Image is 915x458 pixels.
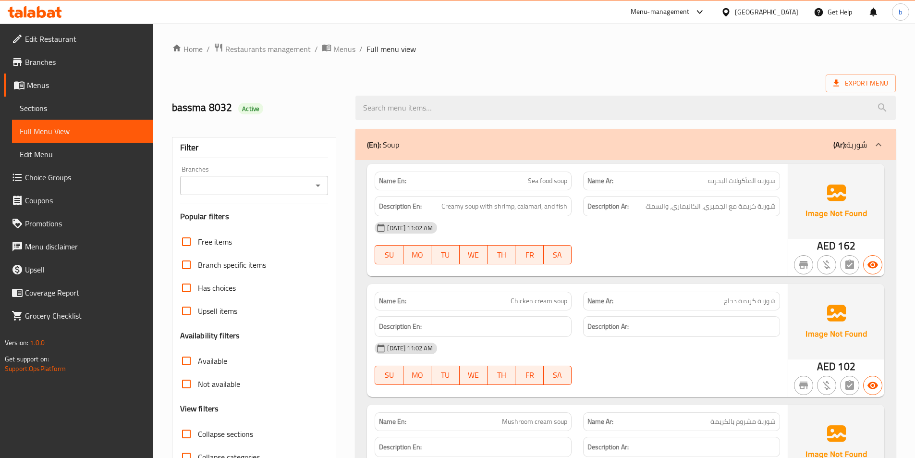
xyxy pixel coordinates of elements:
[5,353,49,365] span: Get support on:
[863,255,882,274] button: Available
[817,255,836,274] button: Purchased item
[502,417,567,427] span: Mushroom cream soup
[172,100,344,115] h2: bassma 8032
[198,259,266,271] span: Branch specific items
[833,139,867,150] p: شوربة
[311,179,325,192] button: Open
[403,245,431,264] button: MO
[817,357,836,376] span: AED
[491,248,512,262] span: TH
[435,248,455,262] span: TU
[172,43,203,55] a: Home
[4,166,153,189] a: Choice Groups
[794,376,813,395] button: Not branch specific item
[322,43,355,55] a: Menus
[544,245,572,264] button: SA
[180,403,219,414] h3: View filters
[833,77,888,89] span: Export Menu
[359,43,363,55] li: /
[631,6,690,18] div: Menu-management
[735,7,798,17] div: [GEOGRAPHIC_DATA]
[587,176,613,186] strong: Name Ar:
[519,368,539,382] span: FR
[863,376,882,395] button: Available
[817,236,836,255] span: AED
[587,417,613,427] strong: Name Ar:
[207,43,210,55] li: /
[646,200,776,212] span: شوربة كريمة مع الجمبري، الكاليماري، والسمك
[25,287,145,298] span: Coverage Report
[788,164,884,239] img: Ae5nvW7+0k+MAAAAAElFTkSuQmCC
[25,310,145,322] span: Grocery Checklist
[379,248,399,262] span: SU
[431,366,459,385] button: TU
[25,172,145,183] span: Choice Groups
[375,245,403,264] button: SU
[833,137,846,152] b: (Ar):
[464,368,484,382] span: WE
[4,50,153,74] a: Branches
[315,43,318,55] li: /
[4,235,153,258] a: Menu disclaimer
[511,296,567,306] span: Chicken cream soup
[544,366,572,385] button: SA
[403,366,431,385] button: MO
[367,139,399,150] p: Soup
[4,27,153,50] a: Edit Restaurant
[491,368,512,382] span: TH
[548,248,568,262] span: SA
[383,223,437,233] span: [DATE] 11:02 AM
[20,149,145,160] span: Edit Menu
[238,103,263,114] div: Active
[367,137,381,152] b: (En):
[198,355,227,367] span: Available
[379,200,422,212] strong: Description En:
[528,176,567,186] span: Sea food soup
[464,248,484,262] span: WE
[515,366,543,385] button: FR
[12,120,153,143] a: Full Menu View
[172,43,896,55] nav: breadcrumb
[198,378,240,390] span: Not available
[355,129,896,160] div: (En): Soup(Ar):شوربة
[4,212,153,235] a: Promotions
[840,255,859,274] button: Not has choices
[587,200,629,212] strong: Description Ar:
[25,56,145,68] span: Branches
[788,284,884,359] img: Ae5nvW7+0k+MAAAAAElFTkSuQmCC
[4,189,153,212] a: Coupons
[366,43,416,55] span: Full menu view
[20,102,145,114] span: Sections
[441,200,567,212] span: Creamy soup with shrimp, calamari, and fish
[25,33,145,45] span: Edit Restaurant
[407,248,427,262] span: MO
[198,305,237,317] span: Upsell items
[30,336,45,349] span: 1.0.0
[355,96,896,120] input: search
[180,137,329,158] div: Filter
[519,248,539,262] span: FR
[375,366,403,385] button: SU
[5,336,28,349] span: Version:
[180,330,240,341] h3: Availability filters
[840,376,859,395] button: Not has choices
[12,143,153,166] a: Edit Menu
[383,344,437,353] span: [DATE] 11:02 AM
[817,376,836,395] button: Purchased item
[5,362,66,375] a: Support.OpsPlatform
[708,176,776,186] span: شوربة المأكولات البحرية
[838,357,855,376] span: 102
[838,236,855,255] span: 162
[4,258,153,281] a: Upsell
[25,195,145,206] span: Coupons
[435,368,455,382] span: TU
[25,218,145,229] span: Promotions
[899,7,902,17] span: b
[12,97,153,120] a: Sections
[379,321,422,333] strong: Description En:
[214,43,311,55] a: Restaurants management
[379,296,406,306] strong: Name En:
[180,211,329,222] h3: Popular filters
[198,428,253,440] span: Collapse sections
[4,304,153,327] a: Grocery Checklist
